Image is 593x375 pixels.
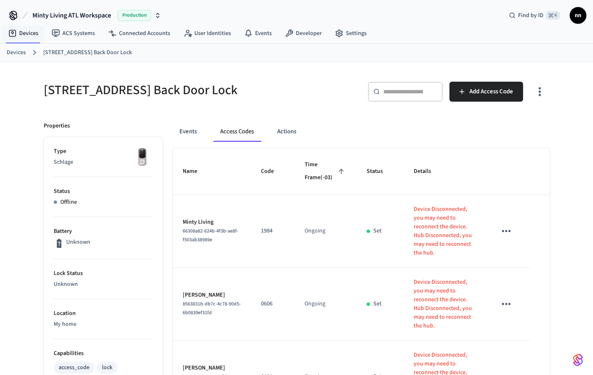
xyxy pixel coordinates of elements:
[173,122,203,142] button: Events
[414,231,476,257] p: Hub Disconnected, you may need to reconnect the hub.
[469,86,513,97] span: Add Access Code
[173,122,550,142] div: ant example
[414,165,442,178] span: Details
[238,26,278,41] a: Events
[54,280,153,289] p: Unknown
[44,122,70,130] p: Properties
[54,227,153,236] p: Battery
[183,291,241,300] p: [PERSON_NAME]
[59,363,89,372] div: access_code
[45,26,102,41] a: ACS Systems
[502,8,566,23] div: Find by ID⌘ K
[60,198,77,207] p: Offline
[261,227,285,235] p: 1984
[183,364,241,372] p: [PERSON_NAME]
[367,165,394,178] span: Status
[54,309,153,318] p: Location
[573,353,583,367] img: SeamLogoGradient.69752ec5.svg
[183,165,208,178] span: Name
[32,10,111,20] span: Minty Living ATL Workspace
[54,320,153,329] p: My home
[278,26,328,41] a: Developer
[132,147,153,168] img: Yale Assure Touchscreen Wifi Smart Lock, Satin Nickel, Front
[570,7,586,24] button: nn
[213,122,261,142] button: Access Codes
[518,11,543,20] span: Find by ID
[546,11,560,20] span: ⌘ K
[305,158,347,185] span: Time Frame(-03)
[183,218,241,227] p: Minty Living
[183,300,241,316] span: 8563831b-db7c-4c78-90d5-6b0839ef31fd
[183,227,238,243] span: 66308a82-624b-4f3b-ae8f-f503ab38989e
[2,26,45,41] a: Devices
[66,238,90,247] p: Unknown
[54,187,153,196] p: Status
[54,158,153,167] p: Schlage
[414,205,476,231] p: Device Disconnected, you may need to reconnect the device.
[261,165,285,178] span: Code
[54,147,153,156] p: Type
[261,300,285,308] p: 0606
[7,48,26,57] a: Devices
[295,268,357,341] td: Ongoing
[373,300,382,308] p: Set
[295,195,357,268] td: Ongoing
[414,278,476,304] p: Device Disconnected, you may need to reconnect the device.
[449,82,523,102] button: Add Access Code
[102,363,112,372] div: lock
[270,122,303,142] button: Actions
[571,8,586,23] span: nn
[54,349,153,358] p: Capabilities
[177,26,238,41] a: User Identities
[102,26,177,41] a: Connected Accounts
[43,48,132,57] a: [STREET_ADDRESS] Back Door Lock
[373,227,382,235] p: Set
[54,269,153,278] p: Lock Status
[414,304,476,330] p: Hub Disconnected, you may need to reconnect the hub.
[328,26,373,41] a: Settings
[118,10,151,21] span: Production
[44,82,292,99] h5: [STREET_ADDRESS] Back Door Lock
